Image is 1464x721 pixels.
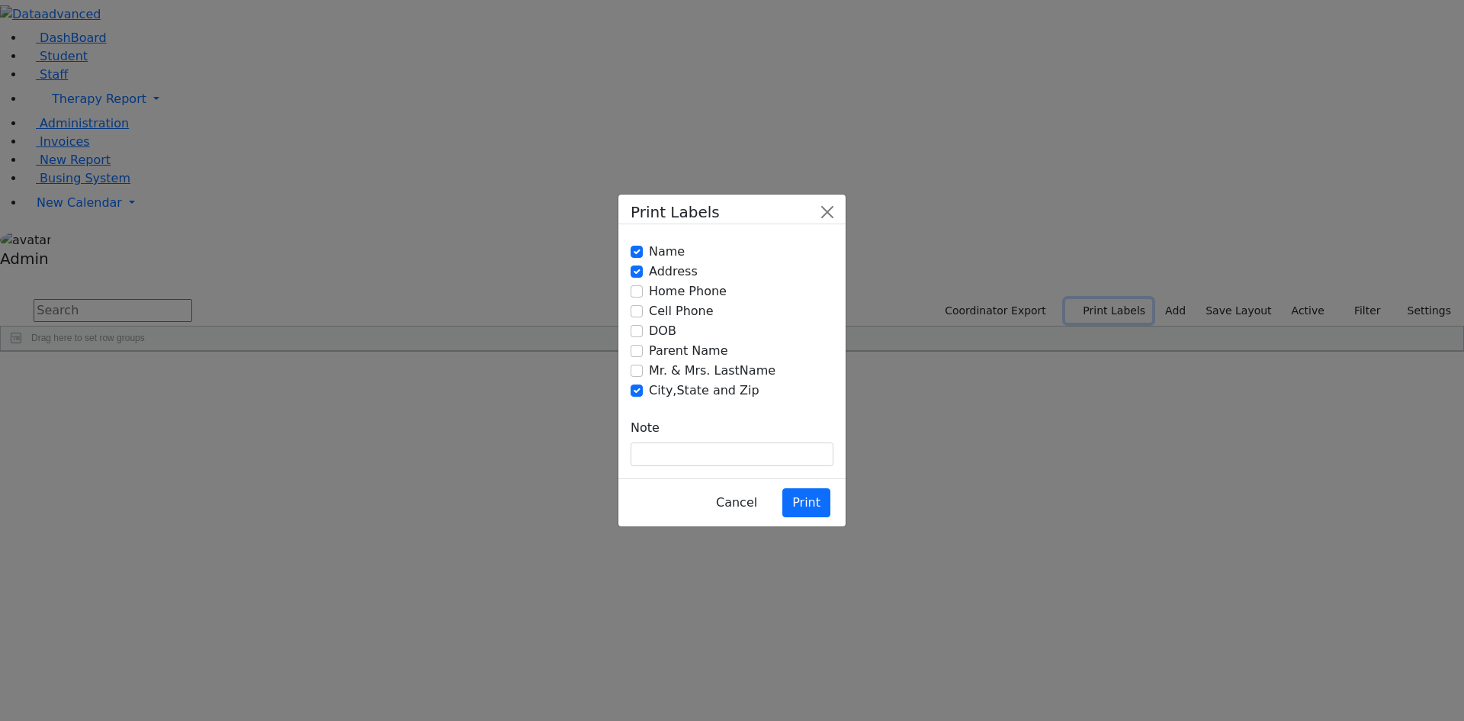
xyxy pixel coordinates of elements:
button: Print [782,488,830,517]
label: Cell Phone [649,302,714,320]
button: Close [815,200,840,224]
label: Name [649,243,685,261]
label: Note [631,414,660,443]
label: Mr. & Mrs. LastName [649,362,775,380]
label: City,State and Zip [649,381,759,400]
label: Address [649,262,698,281]
label: Parent Name [649,342,728,360]
button: Cancel [706,488,767,517]
h5: Print Labels [631,201,720,224]
label: Home Phone [649,282,727,301]
label: DOB [649,322,676,340]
